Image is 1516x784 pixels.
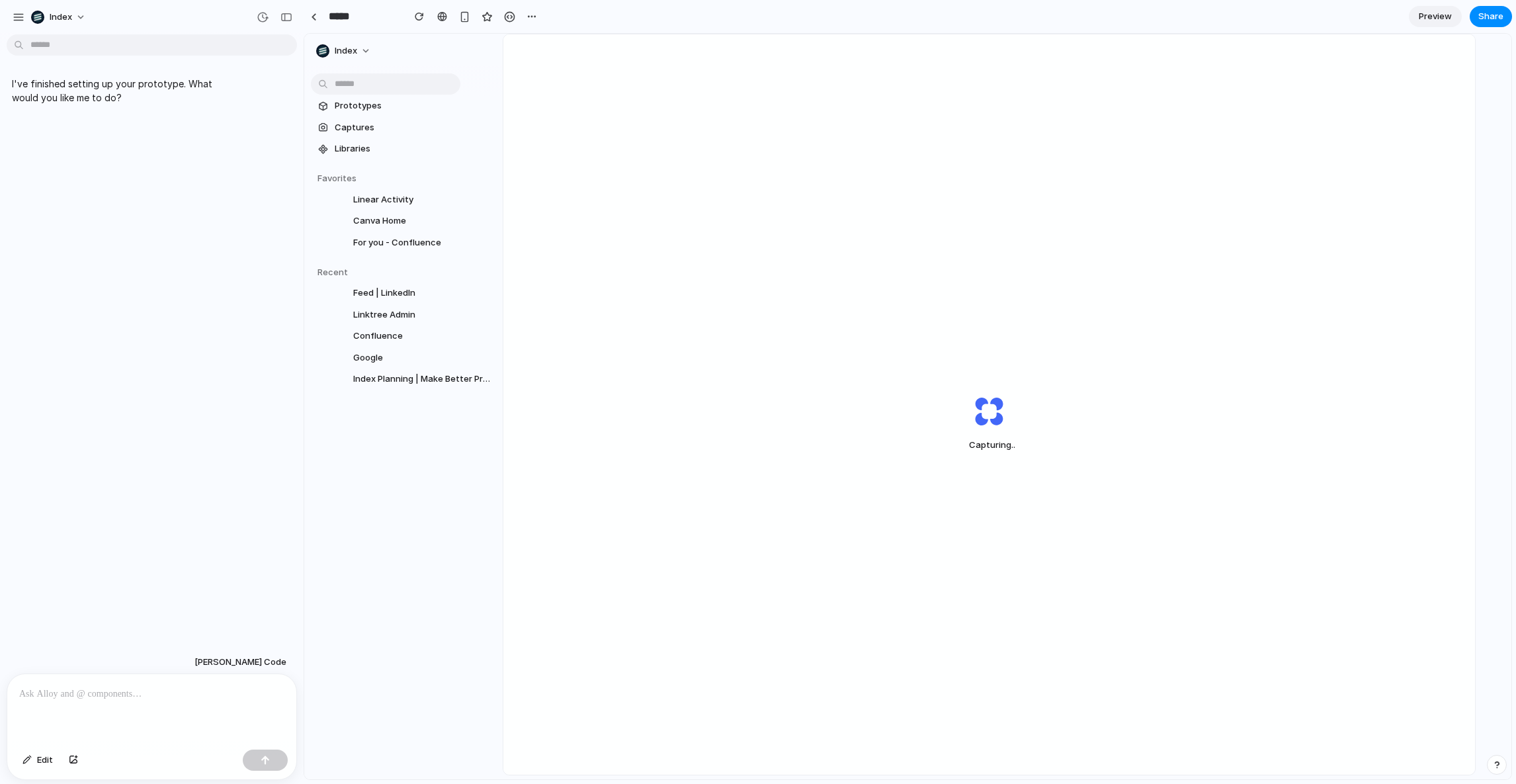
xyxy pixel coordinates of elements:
[49,275,187,288] span: Linktree Admin
[16,750,60,771] button: Edit
[49,253,187,266] span: Feed | LinkedIn
[12,77,238,105] p: I've finished setting up your prototype. What would you like me to do?
[7,7,73,28] button: Index
[13,139,52,150] span: Favorites
[7,156,192,176] div: Linear Activity
[707,406,711,416] span: ..
[1409,6,1462,27] a: Preview
[49,181,187,194] span: Canva Home
[49,202,187,216] span: For you - Confluence
[1470,6,1512,27] button: Share
[49,339,187,352] span: Index Planning | Make Better Product Decisions
[30,87,187,101] span: Captures
[37,754,53,767] span: Edit
[26,7,93,28] button: Index
[194,656,286,669] span: [PERSON_NAME] Code
[49,296,187,309] span: Confluence
[640,405,731,418] span: Capturing
[190,650,290,674] button: [PERSON_NAME] Code
[7,177,192,197] div: Canva Home
[49,159,187,173] span: Linear Activity
[50,11,72,24] span: Index
[30,65,187,79] span: Prototypes
[30,109,187,122] span: Libraries
[49,318,187,331] span: Google
[30,11,53,24] span: Index
[1478,10,1503,23] span: Share
[13,233,44,243] span: Recent
[7,199,192,219] div: For you - Confluence
[1419,10,1452,23] span: Preview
